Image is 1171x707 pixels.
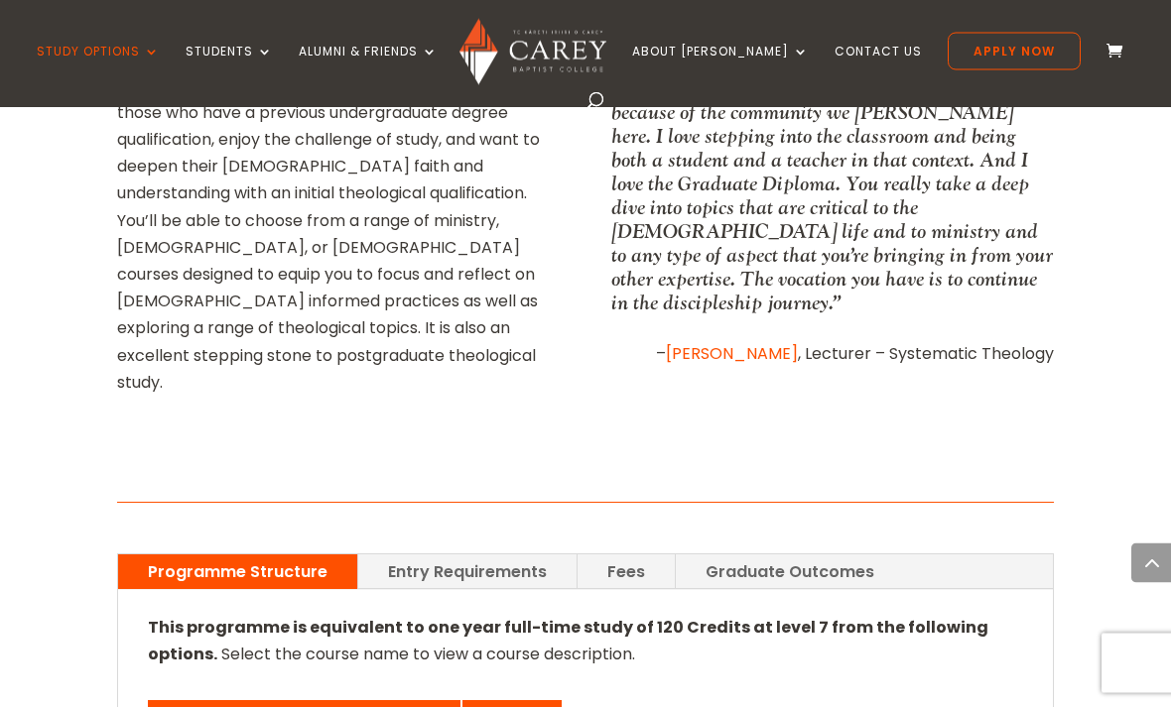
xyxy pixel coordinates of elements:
a: Students [186,45,273,91]
a: Fees [578,555,675,590]
a: Graduate Outcomes [676,555,904,590]
a: Alumni & Friends [299,45,438,91]
p: The Graduate Diploma of Applied Theology is ideal for those who have a previous undergraduate deg... [117,73,560,412]
a: Apply Now [948,33,1081,70]
a: Study Options [37,45,160,91]
a: About [PERSON_NAME] [632,45,809,91]
a: Entry Requirements [358,555,577,590]
span: Select the course name to view a course description. [221,644,635,666]
img: Carey Baptist College [459,19,605,85]
a: [PERSON_NAME] [666,343,798,366]
p: – , Lecturer – Systematic Theology [611,341,1054,368]
strong: This programme is equivalent to one year full-time study of 120 Credits at level 7 from the follo... [148,617,988,666]
div: “I love teaching at [PERSON_NAME], primarily because of the community we [PERSON_NAME] here. I lo... [611,77,1054,315]
a: Contact Us [835,45,922,91]
a: Programme Structure [118,555,357,590]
